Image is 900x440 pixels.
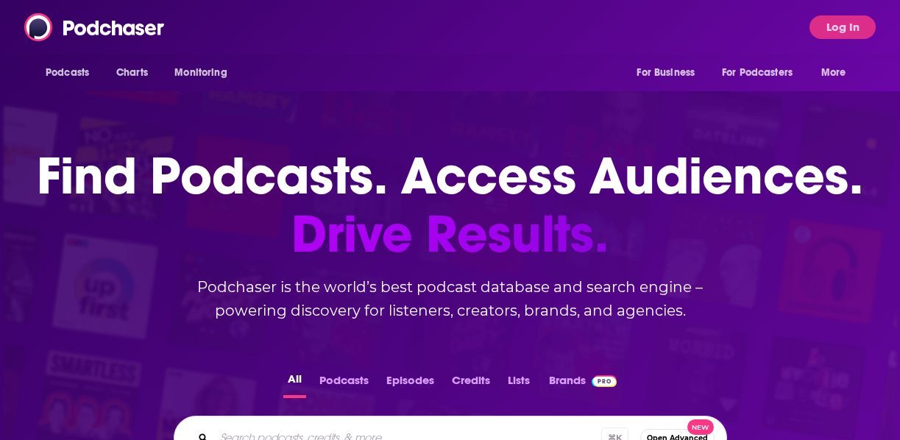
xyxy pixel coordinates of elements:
button: Log In [809,15,876,39]
button: open menu [164,59,246,87]
button: open menu [626,59,713,87]
span: Monitoring [174,63,227,83]
button: open menu [35,59,108,87]
img: Podchaser - Follow, Share and Rate Podcasts [24,13,166,41]
h2: Podchaser is the world’s best podcast database and search engine – powering discovery for listene... [156,275,745,322]
button: open menu [811,59,865,87]
span: Charts [116,63,148,83]
h1: Find Podcasts. Access Audiences. [37,147,863,263]
span: More [821,63,846,83]
button: All [283,369,306,398]
button: Episodes [382,369,439,398]
a: Charts [107,59,157,87]
img: Podchaser Pro [592,375,617,387]
span: For Business [637,63,695,83]
span: Podcasts [46,63,89,83]
button: Lists [503,369,534,398]
a: BrandsPodchaser Pro [549,369,617,398]
span: For Podcasters [722,63,793,83]
span: Drive Results. [37,205,863,263]
button: Credits [447,369,495,398]
span: New [687,419,714,435]
button: Podcasts [315,369,373,398]
button: open menu [712,59,814,87]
